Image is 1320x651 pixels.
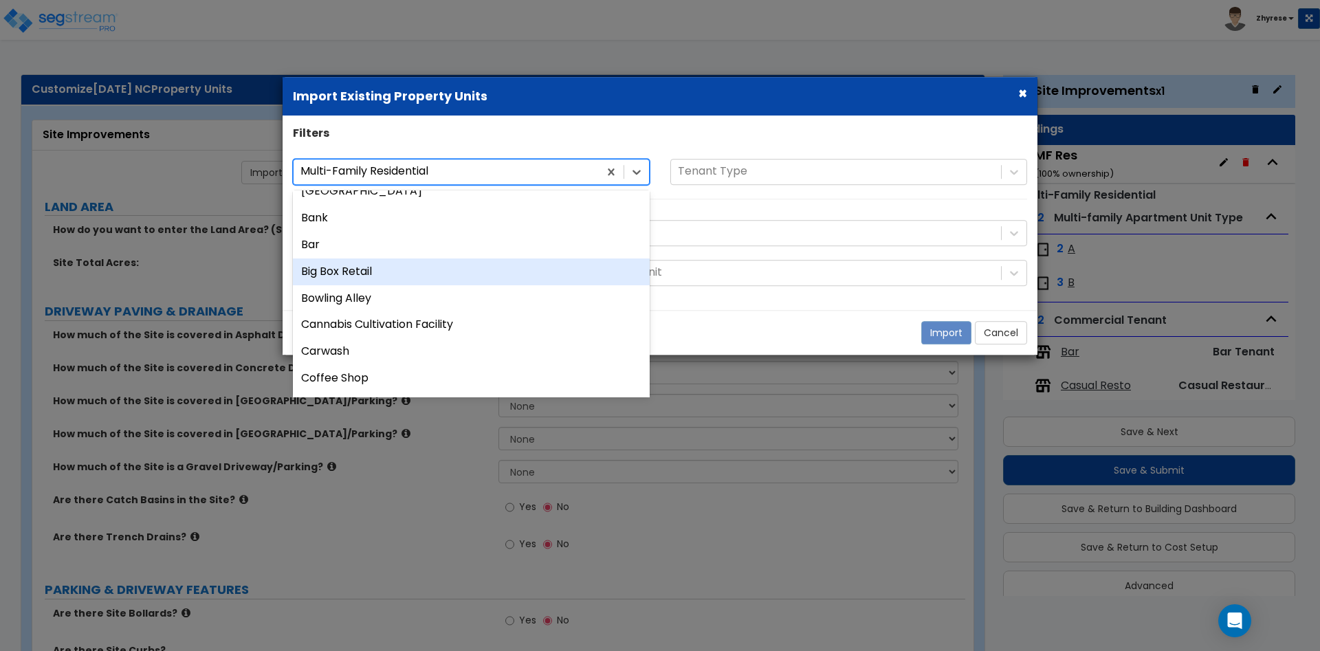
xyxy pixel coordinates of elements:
b: Import Existing Property Units [293,87,487,104]
button: × [1018,86,1027,100]
div: Bar [293,232,650,258]
div: Carwash [293,338,650,365]
div: Open Intercom Messenger [1218,604,1251,637]
div: Coffee Shop [293,365,650,392]
label: Filters [293,126,329,142]
div: Bank [293,205,650,232]
div: Commercial Condos - Interiors Only [293,392,650,419]
div: [GEOGRAPHIC_DATA] [293,178,650,205]
div: Cannabis Cultivation Facility [293,312,650,339]
button: Import [921,321,971,344]
button: Cancel [975,321,1027,344]
div: Bowling Alley [293,285,650,312]
div: Big Box Retail [293,258,650,285]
